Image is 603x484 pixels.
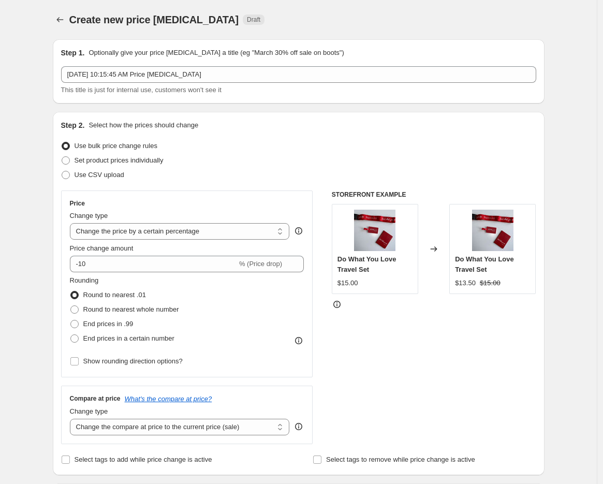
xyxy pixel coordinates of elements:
[293,226,304,236] div: help
[472,210,513,251] img: 910550_80x.jpg
[70,276,99,284] span: Rounding
[89,120,198,130] p: Select how the prices should change
[61,120,85,130] h2: Step 2.
[75,171,124,179] span: Use CSV upload
[239,260,282,268] span: % (Price drop)
[75,156,164,164] span: Set product prices individually
[337,255,396,273] span: Do What You Love Travel Set
[83,291,146,299] span: Round to nearest .01
[125,395,212,403] button: What's the compare at price?
[69,14,239,25] span: Create new price [MEDICAL_DATA]
[89,48,344,58] p: Optionally give your price [MEDICAL_DATA] a title (eg "March 30% off sale on boots")
[332,190,536,199] h6: STOREFRONT EXAMPLE
[337,278,358,288] div: $15.00
[293,421,304,432] div: help
[455,278,476,288] div: $13.50
[83,305,179,313] span: Round to nearest whole number
[75,142,157,150] span: Use bulk price change rules
[70,394,121,403] h3: Compare at price
[83,334,174,342] span: End prices in a certain number
[75,456,212,463] span: Select tags to add while price change is active
[247,16,260,24] span: Draft
[326,456,475,463] span: Select tags to remove while price change is active
[61,86,222,94] span: This title is just for internal use, customers won't see it
[354,210,395,251] img: 910550_80x.jpg
[61,48,85,58] h2: Step 1.
[480,278,501,288] strike: $15.00
[455,255,514,273] span: Do What You Love Travel Set
[70,407,108,415] span: Change type
[61,66,536,83] input: 30% off holiday sale
[83,320,134,328] span: End prices in .99
[70,212,108,219] span: Change type
[70,256,237,272] input: -15
[53,12,67,27] button: Price change jobs
[70,244,134,252] span: Price change amount
[70,199,85,208] h3: Price
[83,357,183,365] span: Show rounding direction options?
